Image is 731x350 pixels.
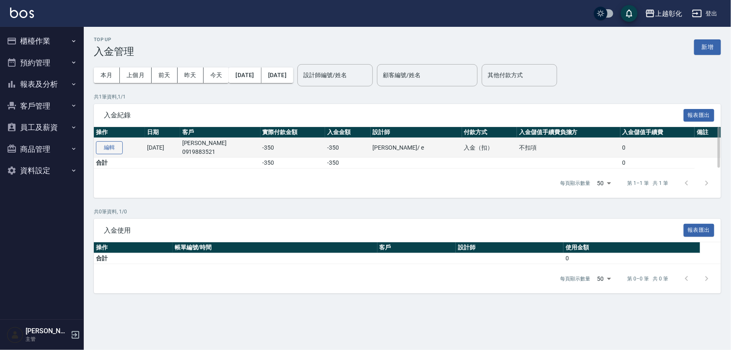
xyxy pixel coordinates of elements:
button: 上越彰化 [642,5,685,22]
button: 資料設定 [3,160,80,181]
span: 入金使用 [104,226,684,235]
p: 0919883521 [182,148,258,156]
button: 上個月 [120,67,152,83]
th: 客戶 [377,242,456,253]
img: Person [7,327,23,343]
span: 入金紀錄 [104,111,684,119]
button: 報表匯出 [684,224,715,237]
button: 登出 [689,6,721,21]
td: 不扣項 [517,138,620,158]
th: 付款方式 [462,127,517,138]
button: 前天 [152,67,178,83]
th: 設計師 [371,127,462,138]
div: 50 [594,267,614,290]
td: -350 [325,158,371,169]
th: 帳單編號/時間 [173,242,377,253]
th: 日期 [145,127,180,138]
p: 主管 [26,335,68,343]
th: 使用金額 [563,242,700,253]
button: [DATE] [229,67,261,83]
button: 櫃檯作業 [3,30,80,52]
button: 報表及分析 [3,73,80,95]
button: 編輯 [96,141,123,154]
div: 上越彰化 [655,8,682,19]
button: 今天 [204,67,229,83]
button: save [621,5,638,22]
th: 入金金額 [325,127,371,138]
th: 操作 [94,127,145,138]
h2: Top Up [94,37,134,42]
td: 合計 [94,158,180,169]
button: 本月 [94,67,120,83]
td: 合計 [94,253,173,264]
button: 客戶管理 [3,95,80,117]
th: 客戶 [180,127,261,138]
td: [PERSON_NAME] / e [371,138,462,158]
p: 共 1 筆資料, 1 / 1 [94,93,721,101]
h3: 入金管理 [94,46,134,57]
td: 0 [620,158,695,169]
td: 入金（扣） [462,138,517,158]
td: -350 [261,158,325,169]
p: 第 1–1 筆 共 1 筆 [628,179,668,187]
td: [PERSON_NAME] [180,138,261,158]
td: 0 [620,138,695,158]
th: 實際付款金額 [261,127,325,138]
a: 新增 [694,43,721,51]
p: 每頁顯示數量 [561,275,591,283]
a: 報表匯出 [684,111,715,119]
div: 50 [594,172,614,194]
p: 第 0–0 筆 共 0 筆 [628,275,668,283]
td: -350 [325,138,371,158]
button: 商品管理 [3,138,80,160]
button: [DATE] [261,67,293,83]
button: 預約管理 [3,52,80,74]
th: 設計師 [456,242,563,253]
td: -350 [261,138,325,158]
th: 備註 [695,127,721,138]
h5: [PERSON_NAME] [26,327,68,335]
td: [DATE] [145,138,180,158]
td: 0 [563,253,700,264]
button: 新增 [694,39,721,55]
img: Logo [10,8,34,18]
button: 員工及薪資 [3,117,80,138]
a: 報表匯出 [684,226,715,234]
p: 共 0 筆資料, 1 / 0 [94,208,721,215]
button: 昨天 [178,67,204,83]
th: 操作 [94,242,173,253]
th: 入金儲值手續費負擔方 [517,127,620,138]
button: 報表匯出 [684,109,715,122]
p: 每頁顯示數量 [561,179,591,187]
th: 入金儲值手續費 [620,127,695,138]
